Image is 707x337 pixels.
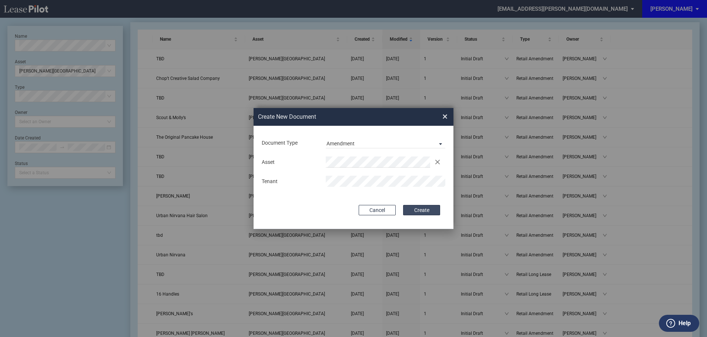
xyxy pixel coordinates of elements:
[257,159,321,166] div: Asset
[442,111,448,122] span: ×
[326,137,445,148] md-select: Document Type: Amendment
[257,139,321,147] div: Document Type
[257,178,321,185] div: Tenant
[403,205,440,215] button: Create
[258,113,416,121] h2: Create New Document
[254,108,453,229] md-dialog: Create New ...
[678,319,691,328] label: Help
[326,141,355,146] div: Amendment
[359,205,396,215] button: Cancel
